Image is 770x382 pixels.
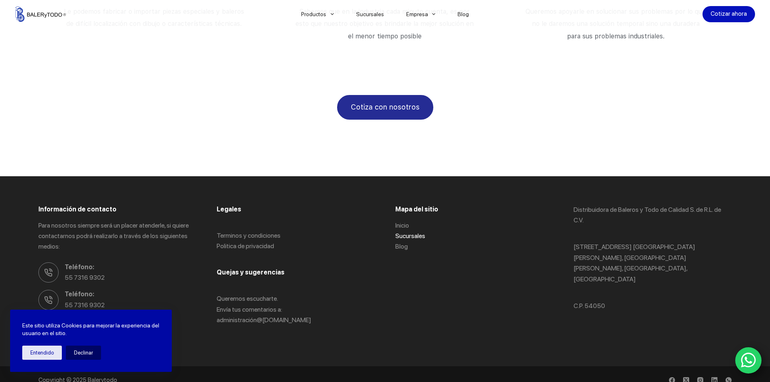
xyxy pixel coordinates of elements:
[395,243,408,250] a: Blog
[574,301,732,311] p: C.P. 54050
[295,8,476,40] span: Sabemos que en la industria cada minuto cuenta, es por esto que nuestro objetivo es brindarle la ...
[22,322,160,338] p: Este sitio utiliza Cookies para mejorar la experiencia del usuario en el sitio.
[525,8,708,40] span: Queremos apoyarle en solucionar sus problemas por lo que no le daremos una solución temporal sino...
[15,6,66,22] img: Balerytodo
[22,346,62,360] button: Entendido
[65,274,105,281] a: 55 7316 9302
[395,222,409,229] a: Inicio
[65,262,196,272] span: Teléfono:
[65,301,105,309] a: 55 7316 9302
[66,346,101,360] button: Declinar
[351,101,420,113] span: Cotiza con nosotros
[395,232,425,240] a: Sucursales
[65,289,196,300] span: Teléfono:
[217,205,241,213] span: Legales
[337,95,433,120] a: Cotiza con nosotros
[735,347,762,374] a: WhatsApp
[217,293,375,325] p: Queremos escucharte. Envía tus comentarios a: administració n@[DOMAIN_NAME]
[395,205,553,214] h3: Mapa del sitio
[574,242,732,285] p: [STREET_ADDRESS] [GEOGRAPHIC_DATA][PERSON_NAME], [GEOGRAPHIC_DATA][PERSON_NAME], [GEOGRAPHIC_DATA...
[702,6,755,22] a: Cotizar ahora
[38,205,196,214] h3: Información de contacto
[217,268,285,276] span: Quejas y sugerencias
[217,242,274,250] a: Politica de privacidad
[38,220,196,252] p: Para nosotros siempre será un placer atenderle, si quiere contactarnos podrá realizarlo a través ...
[217,232,281,239] a: Terminos y condiciones
[574,205,732,226] p: Distribuidora de Baleros y Todo de Calidad S. de R.L. de C.V.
